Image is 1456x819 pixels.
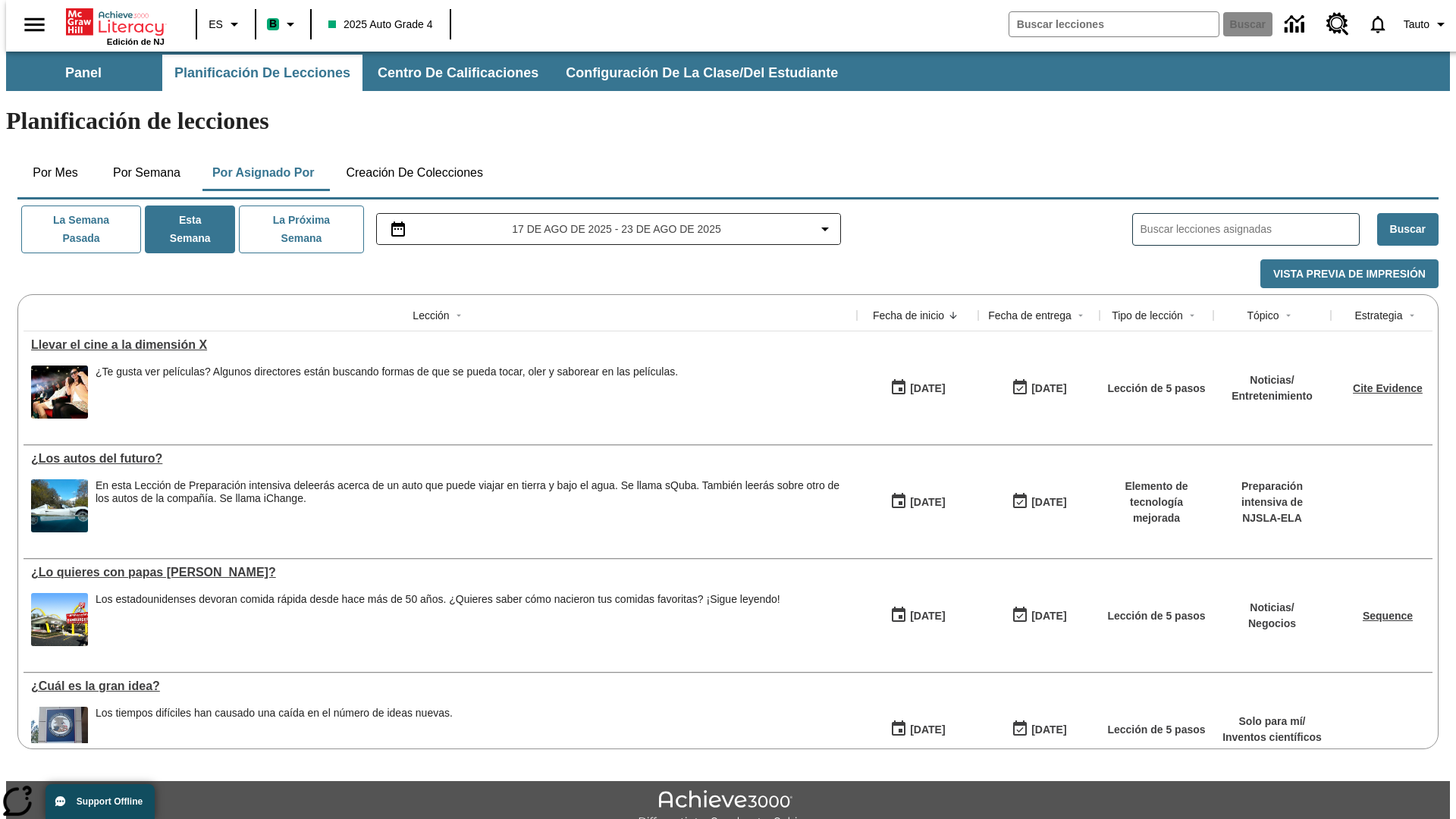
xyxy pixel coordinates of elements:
[1248,600,1296,616] p: Noticias /
[1232,388,1313,404] p: Entretenimiento
[1006,488,1072,516] button: 06/30/26: Último día en que podrá accederse la lección
[1183,306,1201,325] button: Sort
[885,715,950,744] button: 04/07/25: Primer día en que estuvo disponible la lección
[988,308,1072,323] div: Fecha de entrega
[31,679,849,693] div: ¿Cuál es la gran idea?
[261,11,306,38] button: Boost El color de la clase es verde menta. Cambiar el color de la clase.
[1006,374,1072,403] button: 08/24/25: Último día en que podrá accederse la lección
[1031,493,1066,512] div: [DATE]
[910,379,945,398] div: [DATE]
[413,308,449,323] div: Lección
[6,55,852,91] div: Subbarra de navegación
[96,479,839,504] testabrev: leerás acerca de un auto que puede viajar en tierra y bajo el agua. Se llama sQuba. También leerá...
[1404,17,1429,33] span: Tauto
[383,220,835,238] button: Seleccione el intervalo de fechas opción del menú
[1107,608,1205,624] p: Lección de 5 pasos
[885,374,950,403] button: 08/18/25: Primer día en que estuvo disponible la lección
[1403,306,1421,325] button: Sort
[1232,372,1313,388] p: Noticias /
[202,11,250,38] button: Lenguaje: ES, Selecciona un idioma
[66,7,165,37] a: Portada
[6,52,1450,91] div: Subbarra de navegación
[77,796,143,807] span: Support Offline
[1221,479,1323,526] p: Preparación intensiva de NJSLA-ELA
[328,17,433,33] span: 2025 Auto Grade 4
[1006,715,1072,744] button: 04/13/26: Último día en que podrá accederse la lección
[944,306,962,325] button: Sort
[1009,12,1219,36] input: Buscar campo
[1377,213,1439,246] button: Buscar
[31,338,849,352] a: Llevar el cine a la dimensión X, Lecciones
[1072,306,1090,325] button: Sort
[145,206,235,253] button: Esta semana
[1112,308,1183,323] div: Tipo de lección
[1353,382,1423,394] a: Cite Evidence
[31,707,88,760] img: Letrero cerca de un edificio dice Oficina de Patentes y Marcas de los Estados Unidos. La economía...
[200,155,327,191] button: Por asignado por
[1247,308,1279,323] div: Tópico
[1222,730,1322,745] p: Inventos científicos
[366,55,551,91] button: Centro de calificaciones
[31,366,88,419] img: El panel situado frente a los asientos rocía con agua nebulizada al feliz público en un cine equi...
[816,220,834,238] svg: Collapse Date Range Filter
[31,566,849,579] div: ¿Lo quieres con papas fritas?
[6,107,1450,135] h1: Planificación de lecciones
[96,593,780,646] div: Los estadounidenses devoran comida rápida desde hace más de 50 años. ¿Quieres saber cómo nacieron...
[31,566,849,579] a: ¿Lo quieres con papas fritas?, Lecciones
[1276,4,1317,45] a: Centro de información
[96,366,678,378] div: ¿Te gusta ver películas? Algunos directores están buscando formas de que se pueda tocar, oler y s...
[1031,720,1066,739] div: [DATE]
[162,55,362,91] button: Planificación de lecciones
[96,593,780,606] div: Los estadounidenses devoran comida rápida desde hace más de 50 años. ¿Quieres saber cómo nacieron...
[96,707,453,760] div: Los tiempos difíciles han causado una caída en el número de ideas nuevas.
[21,206,141,253] button: La semana pasada
[1363,610,1413,622] a: Sequence
[209,17,223,33] span: ES
[1358,5,1398,44] a: Notificaciones
[910,720,945,739] div: [DATE]
[1260,259,1439,289] button: Vista previa de impresión
[1006,601,1072,630] button: 07/20/26: Último día en que podrá accederse la lección
[269,14,277,33] span: B
[96,366,678,419] div: ¿Te gusta ver películas? Algunos directores están buscando formas de que se pueda tocar, oler y s...
[107,37,165,46] span: Edición de NJ
[66,5,165,46] div: Portada
[910,493,945,512] div: [DATE]
[17,155,93,191] button: Por mes
[512,221,720,237] span: 17 de ago de 2025 - 23 de ago de 2025
[1317,4,1358,45] a: Centro de recursos, Se abrirá en una pestaña nueva.
[1354,308,1402,323] div: Estrategia
[910,607,945,626] div: [DATE]
[885,488,950,516] button: 07/23/25: Primer día en que estuvo disponible la lección
[101,155,193,191] button: Por semana
[1031,379,1066,398] div: [DATE]
[96,479,849,532] div: En esta Lección de Preparación intensiva de leerás acerca de un auto que puede viajar en tierra y...
[1398,11,1456,38] button: Perfil/Configuración
[1107,722,1205,738] p: Lección de 5 pasos
[12,2,57,47] button: Abrir el menú lateral
[1248,616,1296,632] p: Negocios
[334,155,495,191] button: Creación de colecciones
[1222,714,1322,730] p: Solo para mí /
[885,601,950,630] button: 07/14/25: Primer día en que estuvo disponible la lección
[8,55,159,91] button: Panel
[1031,607,1066,626] div: [DATE]
[1141,218,1359,240] input: Buscar lecciones asignadas
[31,593,88,646] img: Uno de los primeros locales de McDonald's, con el icónico letrero rojo y los arcos amarillos.
[96,479,849,505] div: En esta Lección de Preparación intensiva de
[31,452,849,466] a: ¿Los autos del futuro? , Lecciones
[31,679,849,693] a: ¿Cuál es la gran idea?, Lecciones
[873,308,944,323] div: Fecha de inicio
[45,784,155,819] button: Support Offline
[239,206,363,253] button: La próxima semana
[554,55,850,91] button: Configuración de la clase/del estudiante
[96,707,453,720] div: Los tiempos difíciles han causado una caída en el número de ideas nuevas.
[1279,306,1298,325] button: Sort
[31,479,88,532] img: Un automóvil de alta tecnología flotando en el agua.
[31,452,849,466] div: ¿Los autos del futuro?
[31,338,849,352] div: Llevar el cine a la dimensión X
